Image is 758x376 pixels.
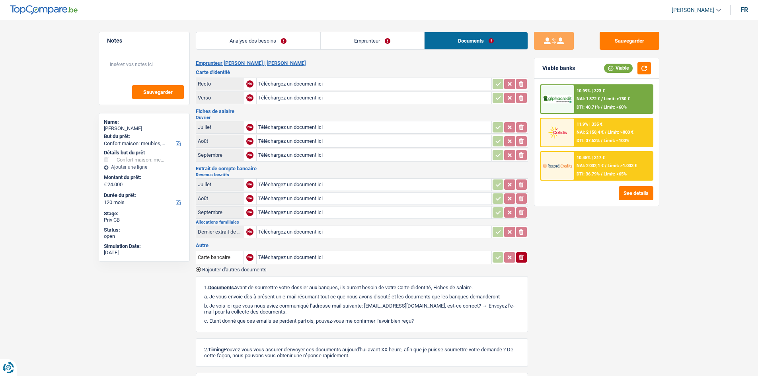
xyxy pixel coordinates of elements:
div: Name: [104,119,185,125]
a: [PERSON_NAME] [665,4,721,17]
span: Limit: <100% [604,138,629,143]
h3: Extrait de compte bancaire [196,166,528,171]
div: 10.45% | 317 € [577,155,605,160]
div: NA [246,254,253,261]
h2: Ouvrier [196,115,528,120]
span: / [601,105,602,110]
div: Août [198,195,242,201]
div: Ajouter une ligne [104,164,185,170]
span: / [601,96,603,101]
div: Priv CB [104,217,185,223]
div: Simulation Date: [104,243,185,249]
div: open [104,233,185,240]
span: Rajouter d'autres documents [202,267,267,272]
div: NA [246,94,253,101]
div: NA [246,228,253,236]
p: a. Je vous envoie dès à présent un e-mail résumant tout ce que nous avons discuté et les doc... [204,294,520,300]
img: TopCompare Logo [10,5,78,15]
img: Cofidis [543,125,572,140]
span: DTI: 36.79% [577,171,600,177]
div: NA [246,209,253,216]
button: Sauvegarder [600,32,659,50]
div: [PERSON_NAME] [104,125,185,132]
p: 2. Pouvez-vous vous assurer d'envoyer ces documents aujourd'hui avant XX heure, afin que je puiss... [204,347,520,358]
div: fr [740,6,748,14]
div: Septembre [198,209,242,215]
a: Emprunteur [321,32,424,49]
span: DTI: 37.53% [577,138,600,143]
a: Analyse des besoins [196,32,320,49]
span: Limit: <65% [604,171,627,177]
span: Timing [208,347,224,353]
div: Status: [104,227,185,233]
div: Détails but du prêt [104,150,185,156]
span: NAI: 2 032,1 € [577,163,604,168]
img: AlphaCredit [543,95,572,104]
span: Limit: <60% [604,105,627,110]
span: [PERSON_NAME] [672,7,714,14]
h3: Autre [196,243,528,248]
div: Juillet [198,124,242,130]
span: Documents [208,284,234,290]
div: NA [246,124,253,131]
div: NA [246,181,253,188]
div: [DATE] [104,249,185,256]
img: Record Credits [543,158,572,173]
div: 10.99% | 323 € [577,88,605,94]
div: Septembre [198,152,242,158]
div: Juillet [198,181,242,187]
h2: Revenus locatifs [196,173,528,177]
div: NA [246,138,253,145]
div: NA [246,195,253,202]
span: Limit: >750 € [604,96,630,101]
div: Août [198,138,242,144]
span: NAI: 2 158,4 € [577,130,604,135]
div: Dernier extrait de compte pour vos allocations familiales [198,229,242,235]
h3: Carte d'identité [196,70,528,75]
h5: Notes [107,37,181,44]
h3: Fiches de salaire [196,109,528,114]
span: DTI: 40.71% [577,105,600,110]
p: c. Etant donné que ces emails se perdent parfois, pouvez-vous me confirmer l’avoir bien reçu? [204,318,520,324]
button: See details [619,186,653,200]
label: But du prêt: [104,133,183,140]
span: NAI: 1 872 € [577,96,600,101]
h2: Allocations familiales [196,220,528,224]
span: Limit: >1.033 € [608,163,637,168]
p: 1. Avant de soumettre votre dossier aux banques, ils auront besoin de votre Carte d'identité, Fic... [204,284,520,290]
label: Montant du prêt: [104,174,183,181]
button: Rajouter d'autres documents [196,267,267,272]
div: Stage: [104,210,185,217]
div: NA [246,80,253,88]
span: Sauvegarder [143,90,173,95]
div: NA [246,152,253,159]
span: € [104,181,107,188]
span: Limit: >800 € [608,130,633,135]
label: Durée du prêt: [104,192,183,199]
span: / [601,171,602,177]
span: / [601,138,602,143]
h2: Emprunteur [PERSON_NAME] | [PERSON_NAME] [196,60,528,66]
p: b. Je vois ici que vous nous aviez communiqué l’adresse mail suivante: [EMAIL_ADDRESS][DOMAIN_NA... [204,303,520,315]
span: / [605,130,606,135]
div: 11.9% | 335 € [577,122,602,127]
div: Viable banks [542,65,575,72]
div: Viable [604,64,633,72]
div: Verso [198,95,242,101]
div: Recto [198,81,242,87]
button: Sauvegarder [132,85,184,99]
a: Documents [425,32,528,49]
span: / [605,163,606,168]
